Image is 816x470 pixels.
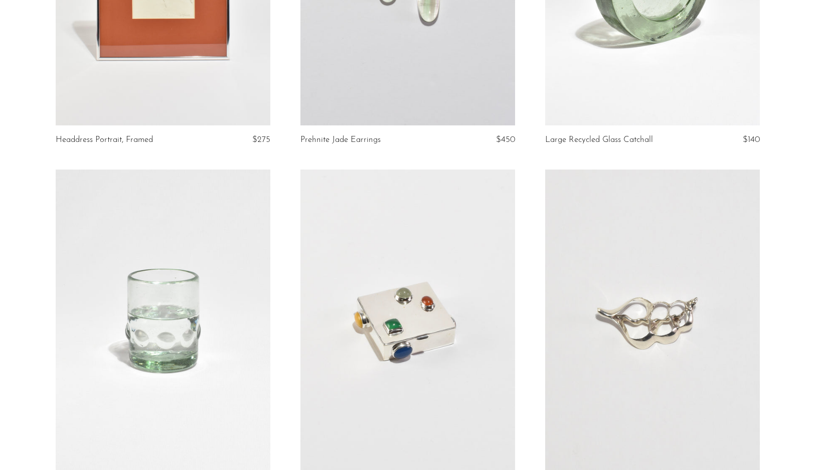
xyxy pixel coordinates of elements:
[743,135,760,144] span: $140
[300,135,381,144] a: Prehnite Jade Earrings
[56,135,153,144] a: Headdress Portrait, Framed
[545,135,653,144] a: Large Recycled Glass Catchall
[496,135,515,144] span: $450
[252,135,270,144] span: $275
